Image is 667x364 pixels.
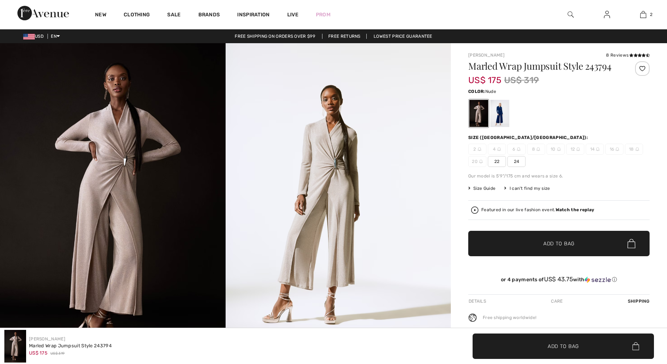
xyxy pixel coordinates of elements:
span: 14 [586,144,604,155]
span: 2 [468,144,486,155]
div: Navy Blue [490,100,509,127]
img: ring-m.svg [517,147,520,151]
img: Bag.svg [627,239,635,248]
h1: Marled Wrap Jumpsuit Style 243794 [468,61,619,71]
span: USD [23,34,46,39]
div: Shipping [626,295,650,308]
span: 24 [507,156,526,167]
span: 8 [527,144,545,155]
div: or 4 payments ofUS$ 43.75withSezzle Click to learn more about Sezzle [468,276,650,286]
span: Nude [485,89,496,94]
div: Our model is 5'9"/175 cm and wears a size 6. [468,173,650,179]
div: Free shipping worldwide! [483,314,536,321]
a: New [95,12,106,19]
img: 1ère Avenue [17,6,69,20]
span: Add to Bag [543,240,575,248]
div: Details [468,295,488,308]
span: US$ 175 [29,350,48,356]
button: Add to Bag [473,334,654,359]
span: EN [51,34,60,39]
img: search the website [568,10,574,19]
span: 2 [650,11,652,18]
div: I can't find my size [504,185,550,192]
a: Lowest Price Guarantee [368,34,438,39]
button: Add to Bag [468,231,650,256]
div: Size ([GEOGRAPHIC_DATA]/[GEOGRAPHIC_DATA]): [468,134,589,141]
span: US$ 175 [468,68,501,85]
img: ring-m.svg [497,147,501,151]
div: or 4 payments of with [468,276,650,283]
img: ring-m.svg [576,147,580,151]
span: Size Guide [468,185,495,192]
a: [PERSON_NAME] [29,336,65,341]
span: 18 [625,144,643,155]
img: ring-m.svg [479,160,483,163]
img: ring-m.svg [478,147,481,151]
img: US Dollar [23,34,35,40]
div: Care [545,295,569,308]
span: 10 [547,144,565,155]
div: 8 Reviews [606,52,650,58]
a: Prom [316,11,330,19]
div: Marled Wrap Jumpsuit Style 243794 [29,342,112,349]
iframe: Opens a widget where you can chat to one of our agents [620,310,660,328]
img: Free shipping worldwide! [468,313,477,322]
img: Sezzle [585,277,611,283]
a: Free Returns [322,34,367,39]
img: ring-m.svg [596,147,600,151]
span: US$ 43.75 [544,275,573,283]
img: My Bag [640,10,646,19]
a: Clothing [124,12,150,19]
img: Marled Wrap Jumpsuit Style 243794 [4,330,26,363]
img: Bag.svg [632,342,639,350]
span: 4 [488,144,506,155]
a: Sign In [598,10,616,19]
img: ring-m.svg [536,147,540,151]
div: Featured in our live fashion event. [481,208,594,212]
img: Watch the replay [471,206,478,214]
a: Sale [167,12,181,19]
span: Inspiration [237,12,269,19]
strong: Watch the replay [556,207,594,212]
a: Brands [198,12,220,19]
img: ring-m.svg [557,147,561,151]
a: Live [287,11,298,19]
img: ring-m.svg [635,147,639,151]
span: 22 [488,156,506,167]
span: 12 [566,144,584,155]
span: US$ 319 [504,74,539,87]
span: 16 [605,144,623,155]
span: Color: [468,89,485,94]
span: US$ 319 [50,351,65,356]
a: Free shipping on orders over $99 [229,34,321,39]
span: 20 [468,156,486,167]
img: My Info [604,10,610,19]
img: ring-m.svg [615,147,619,151]
a: 2 [625,10,661,19]
span: Add to Bag [548,342,579,350]
span: 6 [507,144,526,155]
a: [PERSON_NAME] [468,53,505,58]
div: Nude [469,100,488,127]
